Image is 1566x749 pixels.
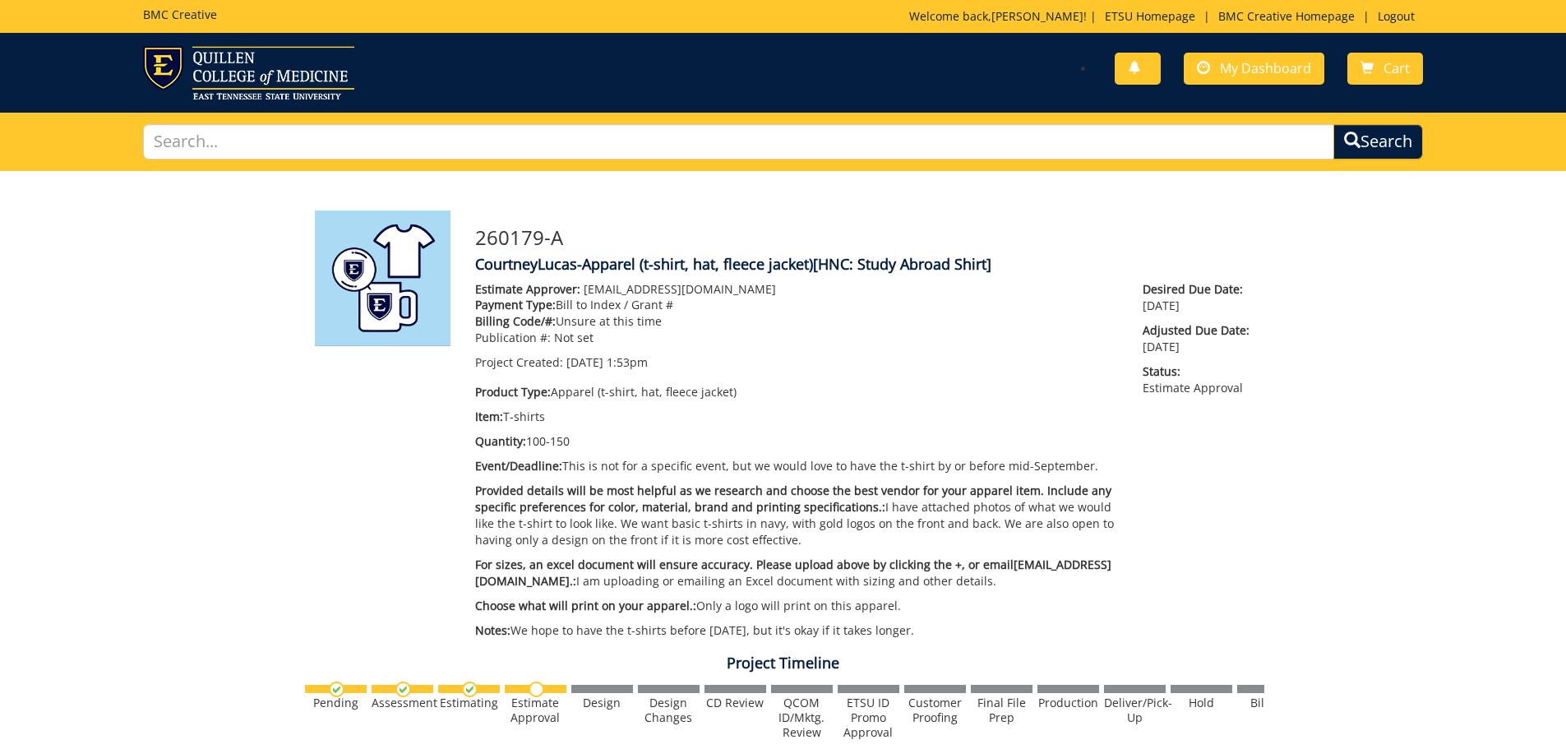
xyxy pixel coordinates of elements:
img: no [529,682,544,697]
div: Billing [1237,696,1299,710]
p: Estimate Approval [1143,363,1251,396]
div: Assessment [372,696,433,710]
h4: Project Timeline [303,655,1264,672]
img: Product featured image [315,210,450,346]
a: Cart [1347,53,1423,85]
span: Notes: [475,622,510,638]
p: Apparel (t-shirt, hat, fleece jacket) [475,384,1119,400]
div: Pending [305,696,367,710]
p: I am uploading or emailing an Excel document with sizing and other details. [475,557,1119,589]
span: Provided details will be most helpful as we research and choose the best vendor for your apparel ... [475,483,1111,515]
span: Adjusted Due Date: [1143,322,1251,339]
span: For sizes, an excel document will ensure accuracy. Please upload above by clicking the +, or emai... [475,557,1111,589]
div: Final File Prep [971,696,1032,725]
div: Hold [1171,696,1232,710]
p: 100-150 [475,433,1119,450]
a: Logout [1370,8,1423,24]
p: Unsure at this time [475,313,1119,330]
div: Estimating [438,696,500,710]
div: Production [1037,696,1099,710]
span: Publication #: [475,330,551,345]
span: Payment Type: [475,297,556,312]
p: We hope to have the t-shirts before [DATE], but it's okay if it takes longer. [475,622,1119,639]
div: ETSU ID Promo Approval [838,696,899,740]
div: Estimate Approval [505,696,566,725]
span: Estimate Approver: [475,281,580,297]
span: Status: [1143,363,1251,380]
span: Billing Code/#: [475,313,556,329]
h3: 260179-A [475,227,1252,248]
p: [DATE] [1143,322,1251,355]
div: Design [571,696,633,710]
span: Not set [554,330,594,345]
span: Choose what will print on your apparel.: [475,598,696,613]
span: Project Created: [475,354,563,370]
div: Deliver/Pick-Up [1104,696,1166,725]
span: Quantity: [475,433,526,449]
span: Desired Due Date: [1143,281,1251,298]
a: ETSU Homepage [1097,8,1203,24]
p: This is not for a specific event, but we would love to have the t-shirt by or before mid-September. [475,458,1119,474]
a: My Dashboard [1184,53,1324,85]
div: QCOM ID/Mktg. Review [771,696,833,740]
input: Search... [143,124,1335,160]
div: CD Review [704,696,766,710]
p: T-shirts [475,409,1119,425]
div: Customer Proofing [904,696,966,725]
p: [EMAIL_ADDRESS][DOMAIN_NAME] [475,281,1119,298]
p: I have attached photos of what we would like the t-shirt to look like. We want basic t-shirts in ... [475,483,1119,548]
img: checkmark [462,682,478,697]
h5: BMC Creative [143,8,217,21]
p: Welcome back, ! | | | [909,8,1423,25]
a: [PERSON_NAME] [991,8,1083,24]
h4: CourtneyLucas-Apparel (t-shirt, hat, fleece jacket) [475,257,1252,273]
img: ETSU logo [143,46,354,99]
span: My Dashboard [1220,59,1311,77]
span: [HNC: Study Abroad Shirt] [813,254,991,274]
p: Only a logo will print on this apparel. [475,598,1119,614]
span: Item: [475,409,503,424]
div: Design Changes [638,696,700,725]
span: Event/Deadline: [475,458,562,474]
button: Search [1333,124,1423,160]
p: Bill to Index / Grant # [475,297,1119,313]
p: [DATE] [1143,281,1251,314]
img: checkmark [329,682,344,697]
span: [DATE] 1:53pm [566,354,648,370]
span: Cart [1384,59,1410,77]
span: Product Type: [475,384,551,400]
img: checkmark [395,682,411,697]
a: BMC Creative Homepage [1210,8,1363,24]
